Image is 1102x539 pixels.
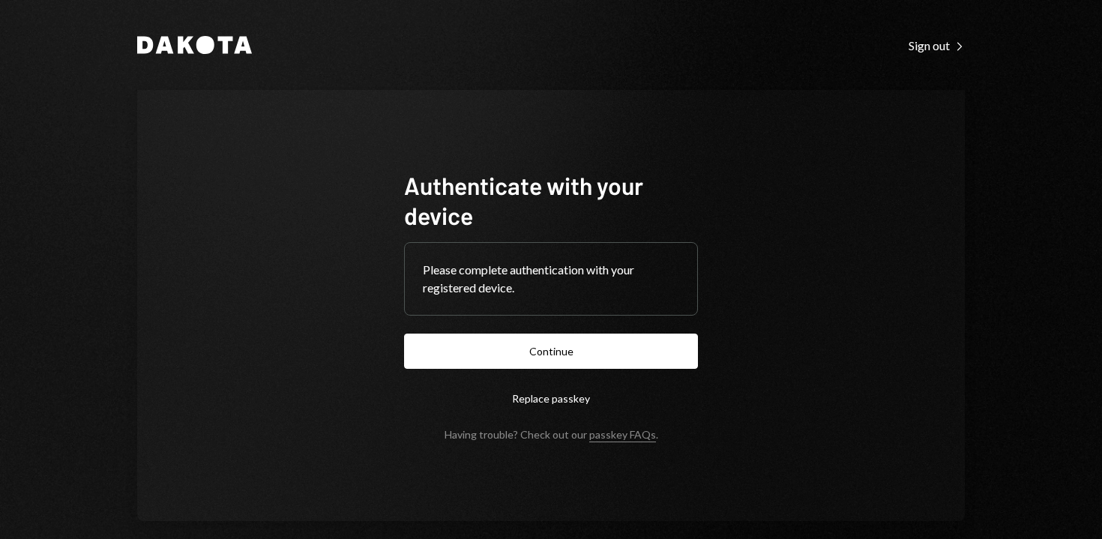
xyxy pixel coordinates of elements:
a: Sign out [909,37,965,53]
a: passkey FAQs [589,428,656,442]
h1: Authenticate with your device [404,170,698,230]
button: Replace passkey [404,381,698,416]
div: Please complete authentication with your registered device. [423,261,679,297]
div: Having trouble? Check out our . [445,428,658,441]
div: Sign out [909,38,965,53]
button: Continue [404,334,698,369]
